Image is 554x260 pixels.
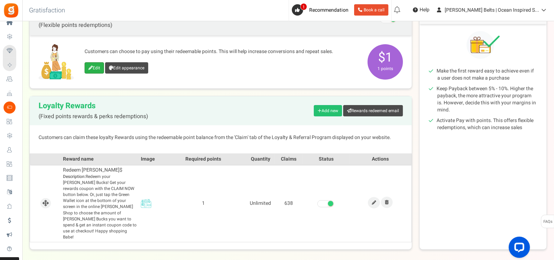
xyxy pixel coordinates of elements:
[61,164,139,242] td: Redeem [PERSON_NAME]$
[350,154,412,164] th: Actions
[292,4,351,16] a: 1 Recommendation
[39,134,403,141] p: Customers can claim these loyalty Rewards using the redeemable point balance from the 'Claim' tab...
[39,11,112,28] span: Pay with points
[105,62,148,74] a: Edit appearance
[418,6,429,13] span: Help
[141,198,151,209] img: Reward
[160,154,246,164] th: Required points
[368,44,403,80] span: $1
[85,62,104,74] a: Edit
[63,173,86,180] b: Description:
[437,85,538,114] li: Keep Payback between 5% - 10%. Higher the payback, the more attractive your program is. However, ...
[354,4,388,16] a: Book a call
[39,114,148,120] span: (Fixed points rewards & perks redemptions)
[543,215,553,229] span: FAQs
[303,154,349,164] th: Status
[467,31,500,59] img: Tips
[246,154,275,164] th: Quantity
[275,164,303,242] td: 638
[300,3,307,10] span: 1
[139,154,160,164] th: Image
[63,174,137,241] span: Redeem your [PERSON_NAME] Bucks! Get your rewards coupon with the CLAIM NOW button below. Or, jus...
[160,164,246,242] td: 1
[61,154,139,164] th: Reward name
[275,154,303,164] th: Claims
[437,117,538,131] li: Activate Pay with points. This offers flexible redemptions, which can increase sales
[368,197,380,208] a: Edit
[437,68,538,82] li: Make the first reward easy to achieve even if a user does not make a purchase
[85,48,360,55] p: Customers can choose to pay using their redeemable points. This will help increase conversions an...
[410,4,432,16] a: Help
[343,105,403,116] a: Rewards redeemed email
[381,197,393,208] a: Remove
[314,105,342,116] a: Add new
[39,44,74,80] img: Pay with points
[369,65,401,72] small: 1 points
[39,102,148,120] h2: Loyalty Rewards
[3,2,19,18] img: Gratisfaction
[309,6,348,14] span: Recommendation
[445,6,539,14] span: [PERSON_NAME] Belts | Ocean Inspired S...
[246,164,275,242] td: Unlimited
[39,22,112,28] span: (Flexible points redemptions)
[21,4,73,18] h3: Gratisfaction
